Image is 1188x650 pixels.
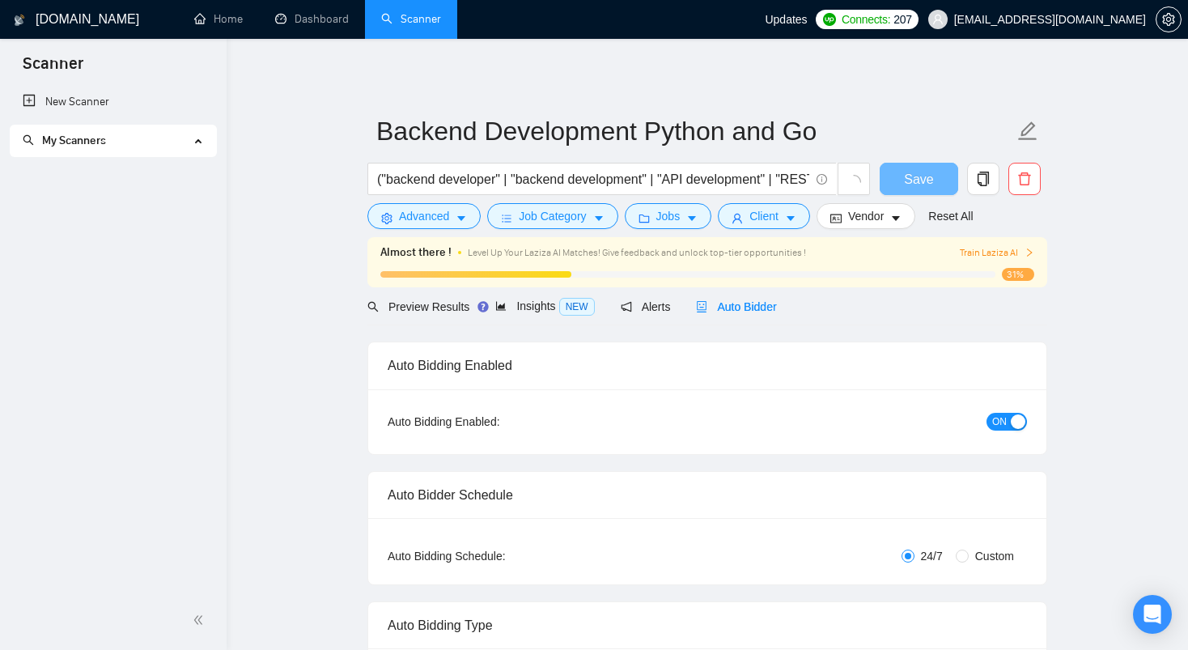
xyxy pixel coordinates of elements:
span: caret-down [785,212,796,224]
span: Updates [765,13,807,26]
span: My Scanners [42,134,106,147]
span: loading [846,175,861,189]
span: caret-down [890,212,902,224]
span: Preview Results [367,300,469,313]
div: Tooltip anchor [476,300,490,314]
span: setting [1156,13,1181,26]
img: logo [14,7,25,33]
a: Reset All [928,207,973,225]
input: Scanner name... [376,111,1014,151]
button: copy [967,163,999,195]
a: New Scanner [23,86,203,118]
button: folderJobscaret-down [625,203,712,229]
span: 24/7 [914,547,949,565]
span: Vendor [848,207,884,225]
span: 207 [893,11,911,28]
div: Auto Bidding Enabled: [388,413,600,431]
span: caret-down [686,212,698,224]
span: delete [1009,172,1040,186]
div: Auto Bidding Schedule: [388,547,600,565]
span: caret-down [593,212,605,224]
span: double-left [193,612,209,628]
button: delete [1008,163,1041,195]
span: area-chart [495,300,507,312]
span: 31% [1002,268,1034,281]
span: My Scanners [23,134,106,147]
span: Client [749,207,779,225]
span: robot [696,301,707,312]
span: idcard [830,212,842,224]
a: dashboardDashboard [275,12,349,26]
span: setting [381,212,392,224]
span: Almost there ! [380,244,452,261]
span: copy [968,172,999,186]
span: info-circle [817,174,827,185]
span: NEW [559,298,595,316]
span: search [23,134,34,146]
button: settingAdvancedcaret-down [367,203,481,229]
span: caret-down [456,212,467,224]
span: Insights [495,300,594,312]
span: user [732,212,743,224]
span: Jobs [656,207,681,225]
span: Save [904,169,933,189]
div: Auto Bidding Type [388,602,1027,648]
button: Train Laziza AI [960,245,1034,261]
img: upwork-logo.png [823,13,836,26]
span: notification [621,301,632,312]
button: Save [880,163,958,195]
span: edit [1017,121,1038,142]
span: Custom [969,547,1020,565]
a: searchScanner [381,12,441,26]
div: Auto Bidding Enabled [388,342,1027,389]
span: Connects: [842,11,890,28]
button: setting [1156,6,1182,32]
div: Open Intercom Messenger [1133,595,1172,634]
span: Alerts [621,300,671,313]
span: Scanner [10,52,96,86]
a: homeHome [194,12,243,26]
span: Auto Bidder [696,300,776,313]
span: Advanced [399,207,449,225]
span: user [932,14,944,25]
li: New Scanner [10,86,216,118]
span: bars [501,212,512,224]
span: search [367,301,379,312]
input: Search Freelance Jobs... [377,169,809,189]
div: Auto Bidder Schedule [388,472,1027,518]
span: right [1025,248,1034,257]
span: folder [639,212,650,224]
a: setting [1156,13,1182,26]
span: ON [992,413,1007,431]
button: barsJob Categorycaret-down [487,203,617,229]
button: idcardVendorcaret-down [817,203,915,229]
span: Job Category [519,207,586,225]
span: Level Up Your Laziza AI Matches! Give feedback and unlock top-tier opportunities ! [468,247,806,258]
button: userClientcaret-down [718,203,810,229]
